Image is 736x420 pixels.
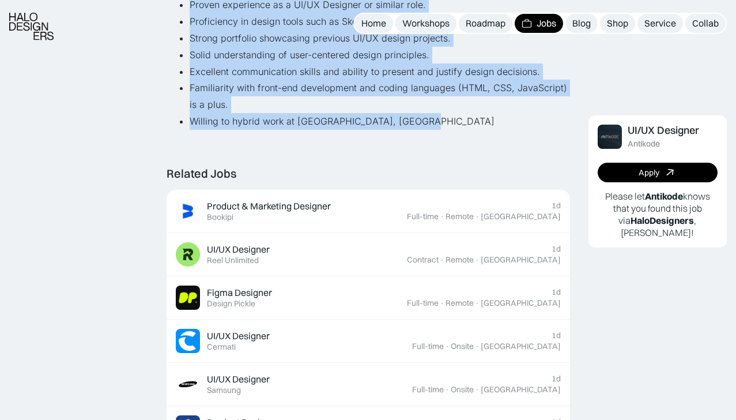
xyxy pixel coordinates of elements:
[607,17,628,29] div: Shop
[407,255,439,265] div: Contract
[451,385,474,395] div: Onsite
[475,255,480,265] div: ·
[176,286,200,310] img: Job Image
[475,342,480,351] div: ·
[167,276,570,320] a: Job ImageFigma DesignerDesign Pickle1dFull-time·Remote·[GEOGRAPHIC_DATA]
[207,299,255,309] div: Design Pickle
[475,385,480,395] div: ·
[190,80,570,113] li: Familiarity with front-end development and coding languages (HTML, CSS, JavaScript) is a plus.
[407,298,439,308] div: Full-time
[685,14,726,33] a: Collab
[481,385,561,395] div: [GEOGRAPHIC_DATA]
[552,374,561,384] div: 1d
[207,287,272,299] div: Figma Designer
[515,14,563,33] a: Jobs
[628,125,699,137] div: UI/UX Designer
[552,244,561,254] div: 1d
[190,13,570,30] li: Proficiency in design tools such as Sketch, Figma, or Adobe Creative Suite.
[440,255,444,265] div: ·
[207,385,241,395] div: Samsung
[440,212,444,222] div: ·
[167,167,236,181] div: Related Jobs
[207,200,331,212] div: Product & Marketing Designer
[631,215,694,226] b: HaloDesigners
[412,385,444,395] div: Full-time
[475,212,480,222] div: ·
[481,255,561,265] div: [GEOGRAPHIC_DATA]
[552,287,561,297] div: 1d
[361,17,386,29] div: Home
[176,242,200,267] img: Job Image
[412,342,444,351] div: Full-time
[207,212,233,222] div: Bookipi
[639,168,659,178] div: Apply
[600,14,635,33] a: Shop
[440,298,444,308] div: ·
[446,298,474,308] div: Remote
[445,385,450,395] div: ·
[354,14,393,33] a: Home
[598,190,718,238] p: Please let knows that you found this job via , [PERSON_NAME]!
[552,201,561,211] div: 1d
[466,17,505,29] div: Roadmap
[598,125,622,149] img: Job Image
[407,212,439,222] div: Full-time
[176,372,200,396] img: Job Image
[565,14,598,33] a: Blog
[598,163,718,182] a: Apply
[176,329,200,353] img: Job Image
[446,212,474,222] div: Remote
[537,17,556,29] div: Jobs
[572,17,591,29] div: Blog
[395,14,456,33] a: Workshops
[475,298,480,308] div: ·
[190,30,570,47] li: Strong portfolio showcasing previous UI/UX design projects.
[446,255,474,265] div: Remote
[207,330,270,342] div: UI/UX Designer
[481,298,561,308] div: [GEOGRAPHIC_DATA]
[445,342,450,351] div: ·
[552,331,561,340] div: 1d
[207,243,270,256] div: UI/UX Designer
[207,256,259,265] div: Reel Unlimited
[167,320,570,363] a: Job ImageUI/UX DesignerCermati1dFull-time·Onsite·[GEOGRAPHIC_DATA]
[451,342,474,351] div: Onsite
[644,17,676,29] div: Service
[190,113,570,130] li: Willing to hybrid work at [GEOGRAPHIC_DATA], [GEOGRAPHIC_DATA]
[207,373,270,385] div: UI/UX Designer
[190,63,570,80] li: Excellent communication skills and ability to present and justify design decisions.
[459,14,512,33] a: Roadmap
[481,342,561,351] div: [GEOGRAPHIC_DATA]
[645,190,683,202] b: Antikode
[481,212,561,222] div: [GEOGRAPHIC_DATA]
[692,17,719,29] div: Collab
[167,363,570,406] a: Job ImageUI/UX DesignerSamsung1dFull-time·Onsite·[GEOGRAPHIC_DATA]
[637,14,683,33] a: Service
[207,342,236,352] div: Cermati
[190,47,570,63] li: Solid understanding of user-centered design principles.
[167,233,570,276] a: Job ImageUI/UX DesignerReel Unlimited1dContract·Remote·[GEOGRAPHIC_DATA]
[176,199,200,223] img: Job Image
[402,17,450,29] div: Workshops
[167,190,570,233] a: Job ImageProduct & Marketing DesignerBookipi1dFull-time·Remote·[GEOGRAPHIC_DATA]
[628,139,660,149] div: Antikode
